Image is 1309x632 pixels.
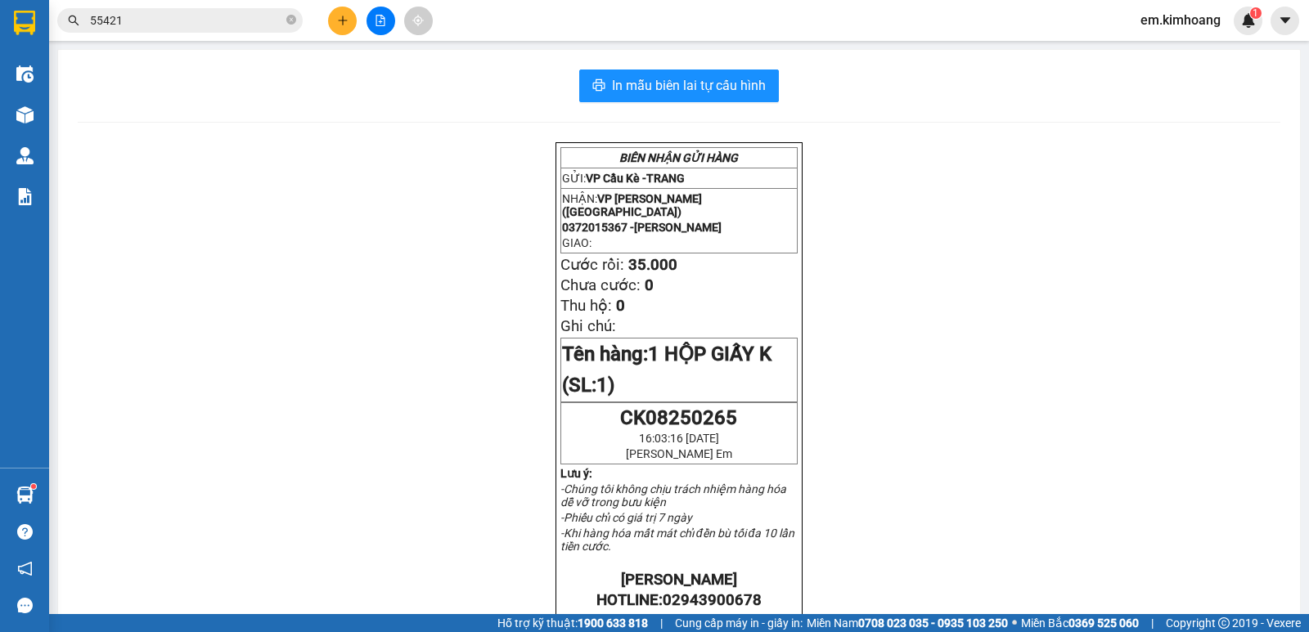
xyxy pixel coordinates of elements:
span: 0372015367 - [562,221,722,234]
input: Tìm tên, số ĐT hoặc mã đơn [90,11,283,29]
button: caret-down [1271,7,1299,35]
img: warehouse-icon [16,486,34,504]
img: warehouse-icon [16,147,34,164]
span: Hỗ trợ kỹ thuật: [497,614,648,632]
span: aim [412,15,424,26]
span: 0 [616,297,625,315]
span: notification [17,561,33,576]
span: close-circle [286,15,296,25]
sup: 1 [1250,7,1262,19]
strong: HOTLINE: [596,591,762,609]
span: 02943900678 [663,591,762,609]
img: logo-vxr [14,11,35,35]
strong: 1900 633 818 [578,616,648,630]
span: 1 [1253,7,1258,19]
strong: 0369 525 060 [1068,616,1139,630]
span: Chưa cước: [560,276,641,294]
button: file-add [367,7,395,35]
span: 0 [645,276,654,294]
span: caret-down [1278,13,1293,28]
strong: 0708 023 035 - 0935 103 250 [858,616,1008,630]
em: -Chúng tôi không chịu trách nhiệm hàng hóa dễ vỡ trong bưu kiện [560,482,786,509]
span: copyright [1218,617,1230,629]
p: NHẬN: [562,192,796,218]
strong: [PERSON_NAME] [621,571,737,589]
span: | [1151,614,1154,632]
span: em.kimhoang [1127,10,1234,30]
button: aim [404,7,433,35]
p: GỬI: [562,172,796,185]
em: -Khi hàng hóa mất mát chỉ đền bù tối đa 10 lần tiền cước. [560,527,795,553]
span: ⚪️ [1012,620,1017,626]
strong: BIÊN NHẬN GỬI HÀNG [619,151,738,164]
span: VP Cầu Kè - [586,172,685,185]
span: Cung cấp máy in - giấy in: [675,614,803,632]
strong: Lưu ý: [560,467,592,480]
img: solution-icon [16,188,34,205]
button: printerIn mẫu biên lai tự cấu hình [579,69,779,102]
span: GIAO: [562,236,592,249]
span: printer [592,78,605,94]
span: TRANG [646,172,685,185]
img: icon-new-feature [1241,13,1256,28]
span: search [68,15,79,26]
span: file-add [375,15,386,26]
span: Cước rồi: [560,256,624,274]
span: close-circle [286,13,296,29]
span: [PERSON_NAME] [634,221,722,234]
span: Thu hộ: [560,297,612,315]
em: -Phiếu chỉ có giá trị 7 ngày [560,511,692,524]
span: 1) [596,374,614,397]
span: | [660,614,663,632]
span: Tên hàng: [562,343,771,397]
img: warehouse-icon [16,106,34,123]
span: message [17,598,33,613]
span: Miền Bắc [1021,614,1139,632]
button: plus [328,7,357,35]
sup: 1 [31,484,36,489]
span: Ghi chú: [560,317,616,335]
span: Miền Nam [807,614,1008,632]
span: question-circle [17,524,33,540]
span: VP [PERSON_NAME] ([GEOGRAPHIC_DATA]) [562,192,702,218]
span: plus [337,15,349,26]
span: 35.000 [628,256,677,274]
span: 1 HỘP GIẤY K (SL: [562,343,771,397]
span: 16:03:16 [DATE] [639,432,719,445]
img: warehouse-icon [16,65,34,83]
span: [PERSON_NAME] Em [626,447,732,460]
span: CK08250265 [620,406,737,429]
span: In mẫu biên lai tự cấu hình [612,75,766,96]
